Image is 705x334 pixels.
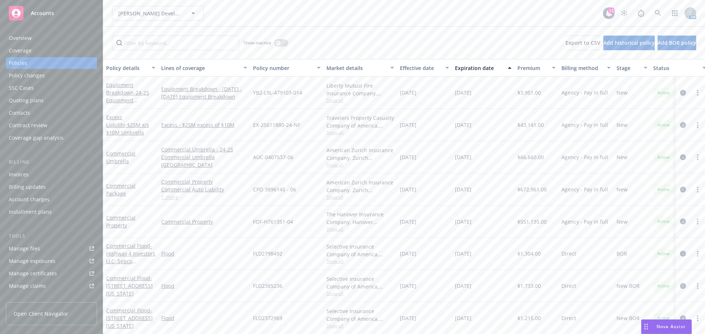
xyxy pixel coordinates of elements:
[9,95,44,106] div: Quoting plans
[651,6,665,21] a: Search
[6,255,97,267] a: Manage exposures
[6,120,97,131] a: Contract review
[326,275,394,290] div: Selective Insurance Company of America, Selective Insurance Group
[9,194,50,205] div: Account charges
[6,32,97,44] a: Overview
[161,250,247,257] a: Flood
[693,282,702,290] a: more
[6,132,97,144] a: Coverage gap analysis
[326,97,394,103] span: Show all
[326,243,394,258] div: Selective Insurance Company of America, Selective Insurance Group
[9,280,46,292] div: Manage claims
[326,307,394,323] div: Selective Insurance Company of America, Selective Insurance Group
[558,59,614,77] button: Billing method
[561,153,608,161] span: Agency - Pay in full
[617,250,627,257] span: BOR
[658,39,696,46] span: Add BOR policy
[106,307,153,329] a: Commercial Flood
[6,181,97,193] a: Billing updates
[608,7,615,14] div: 13
[323,59,397,77] button: Market details
[617,186,628,193] span: New
[656,283,671,289] span: Active
[253,250,282,257] span: FLD2798492
[6,57,97,69] a: Policies
[617,6,632,21] a: Stop snowing
[693,153,702,162] a: more
[106,275,153,297] span: - [STREET_ADDRESS][US_STATE]
[679,314,687,323] a: circleInformation
[106,64,147,72] div: Policy details
[617,282,640,290] span: New BOR
[158,59,250,77] button: Lines of coverage
[9,132,64,144] div: Coverage gap analysis
[617,314,640,322] span: New BOR
[106,182,135,197] a: Commercial Package
[517,282,541,290] span: $1,733.00
[561,314,576,322] span: Direct
[6,107,97,119] a: Contacts
[253,282,282,290] span: FLD2385236
[617,218,628,225] span: New
[106,81,149,111] a: Equipment Breakdown
[517,218,547,225] span: $551,135.00
[617,89,628,96] span: New
[455,218,471,225] span: [DATE]
[693,314,702,323] a: more
[326,323,394,329] span: Show all
[6,70,97,81] a: Policy changes
[9,268,57,279] div: Manage certificates
[253,121,300,129] span: EX-2S611880-24-NF
[693,121,702,129] a: more
[9,107,30,119] div: Contacts
[326,146,394,162] div: American Zurich Insurance Company, Zurich Insurance Group
[106,275,153,297] a: Commercial Flood
[326,194,394,200] span: Show all
[634,6,648,21] a: Report a Bug
[656,122,671,128] span: Active
[455,121,471,129] span: [DATE]
[561,64,603,72] div: Billing method
[455,282,471,290] span: [DATE]
[9,82,34,94] div: SSC Cases
[253,314,282,322] span: FLD2372969
[656,186,671,193] span: Active
[603,36,655,50] button: Add historical policy
[9,255,55,267] div: Manage exposures
[9,243,40,254] div: Manage files
[693,88,702,97] a: more
[455,186,471,193] span: [DATE]
[561,250,576,257] span: Direct
[6,95,97,106] a: Quoting plans
[603,39,655,46] span: Add historical policy
[514,59,558,77] button: Premium
[161,64,239,72] div: Lines of coverage
[397,59,452,77] button: Effective date
[253,89,302,96] span: YB2-L9L-479103-014
[400,64,441,72] div: Effective date
[118,10,182,17] span: [PERSON_NAME] Development Company LLC
[693,217,702,226] a: more
[617,64,639,72] div: Stage
[517,89,541,96] span: $3,951.00
[668,6,682,21] a: Switch app
[517,314,541,322] span: $1,215.00
[455,89,471,96] span: [DATE]
[693,185,702,194] a: more
[653,64,698,72] div: Status
[565,36,600,50] button: Export to CSV
[326,114,394,129] div: Travelers Property Casualty Company of America, Travelers Insurance
[6,194,97,205] a: Account charges
[9,45,32,56] div: Coverage
[6,232,97,240] div: Tools
[326,210,394,226] div: The Hanover Insurance Company, Hanover Insurance Group
[326,179,394,194] div: American Zurich Insurance Company, Zurich Insurance Group
[161,85,247,100] a: Equipment Breakdown - [DATE] - [DATE] Equipment Breakdown
[161,218,247,225] a: Commercial Property
[656,154,671,161] span: Active
[103,59,158,77] button: Policy details
[106,242,155,272] a: Commercial Flood
[400,121,416,129] span: [DATE]
[679,249,687,258] a: circleInformation
[161,186,247,193] a: Commercial Auto Liability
